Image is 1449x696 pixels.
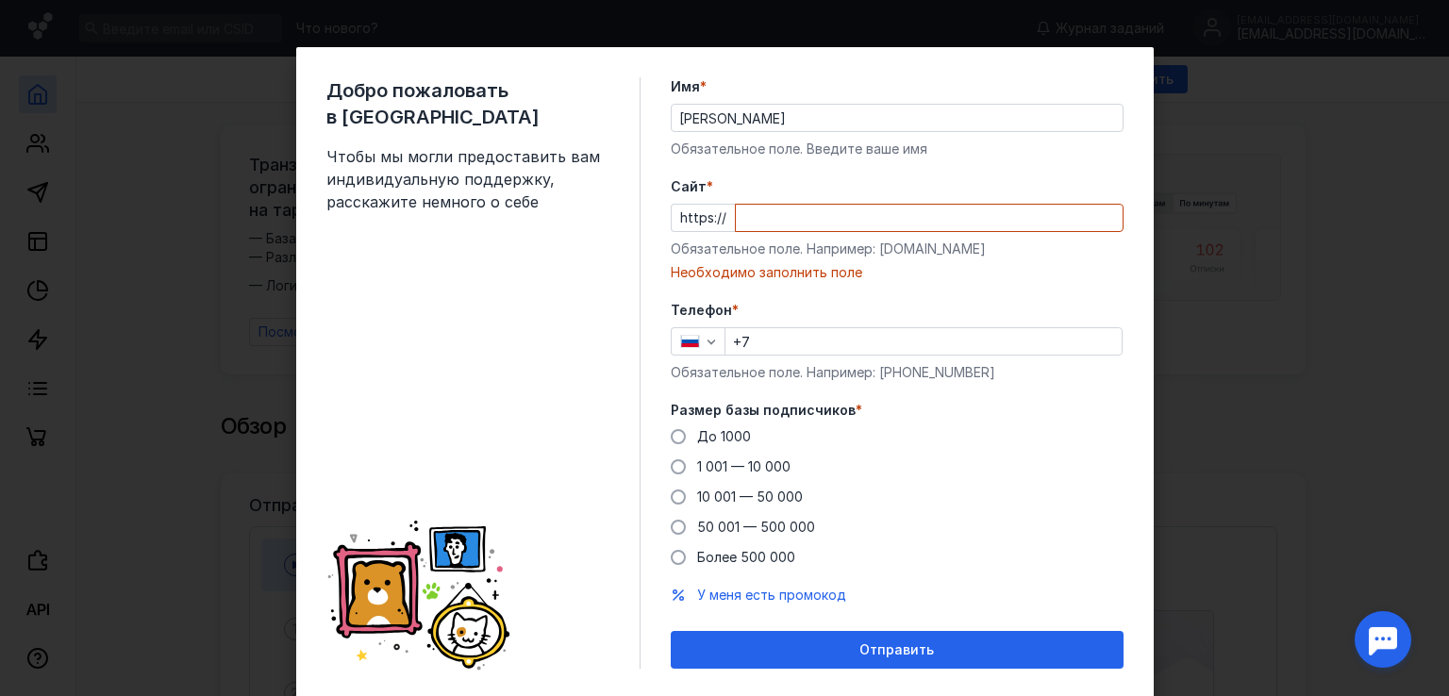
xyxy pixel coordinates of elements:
[671,240,1124,258] div: Обязательное поле. Например: [DOMAIN_NAME]
[697,519,815,535] span: 50 001 — 500 000
[697,586,846,605] button: У меня есть промокод
[671,401,856,420] span: Размер базы подписчиков
[671,177,707,196] span: Cайт
[697,549,795,565] span: Более 500 000
[697,587,846,603] span: У меня есть промокод
[671,140,1124,158] div: Обязательное поле. Введите ваше имя
[859,642,934,658] span: Отправить
[326,145,609,213] span: Чтобы мы могли предоставить вам индивидуальную поддержку, расскажите немного о себе
[671,263,1124,282] div: Необходимо заполнить поле
[671,363,1124,382] div: Обязательное поле. Например: [PHONE_NUMBER]
[326,77,609,130] span: Добро пожаловать в [GEOGRAPHIC_DATA]
[671,77,700,96] span: Имя
[697,458,791,474] span: 1 001 — 10 000
[697,428,751,444] span: До 1000
[671,631,1124,669] button: Отправить
[671,301,732,320] span: Телефон
[697,489,803,505] span: 10 001 — 50 000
